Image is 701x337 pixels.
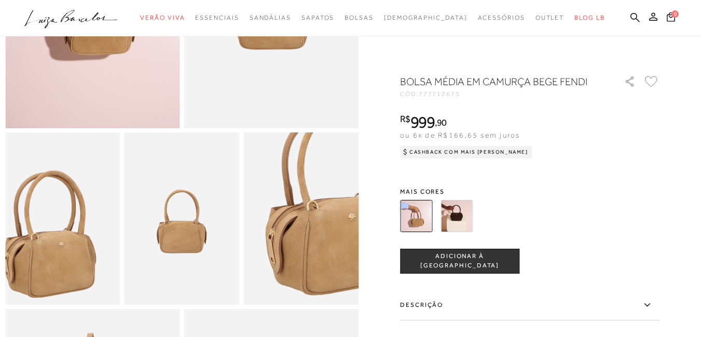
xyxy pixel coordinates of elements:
[250,14,291,21] span: Sandálias
[435,118,447,127] i: ,
[140,8,185,28] a: categoryNavScreenReaderText
[419,90,460,98] span: 777712675
[140,14,185,21] span: Verão Viva
[400,131,520,139] span: ou 6x de R$166,65 sem juros
[574,14,604,21] span: BLOG LB
[301,14,334,21] span: Sapatos
[400,114,410,124] i: R$
[400,91,608,97] div: CÓD:
[400,74,595,89] h1: BOLSA MÉDIA EM CAMURÇA BEGE FENDI
[125,132,240,305] img: image
[243,132,359,305] img: image
[671,10,679,18] span: 0
[195,8,239,28] a: categoryNavScreenReaderText
[195,14,239,21] span: Essenciais
[400,249,519,274] button: ADICIONAR À [GEOGRAPHIC_DATA]
[574,8,604,28] a: BLOG LB
[441,200,473,232] img: BOLSA MÉDIA EM CAMURÇA CAFÉ
[437,117,447,128] span: 90
[384,14,468,21] span: [DEMOGRAPHIC_DATA]
[400,200,432,232] img: BOLSA MÉDIA EM CAMURÇA BEGE FENDI
[535,14,565,21] span: Outlet
[400,188,659,195] span: Mais cores
[478,14,525,21] span: Acessórios
[250,8,291,28] a: categoryNavScreenReaderText
[401,252,519,270] span: ADICIONAR À [GEOGRAPHIC_DATA]
[478,8,525,28] a: categoryNavScreenReaderText
[410,113,435,131] span: 999
[345,8,374,28] a: categoryNavScreenReaderText
[384,8,468,28] a: noSubCategoriesText
[664,11,678,25] button: 0
[301,8,334,28] a: categoryNavScreenReaderText
[535,8,565,28] a: categoryNavScreenReaderText
[400,146,532,158] div: Cashback com Mais [PERSON_NAME]
[345,14,374,21] span: Bolsas
[400,290,659,320] label: Descrição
